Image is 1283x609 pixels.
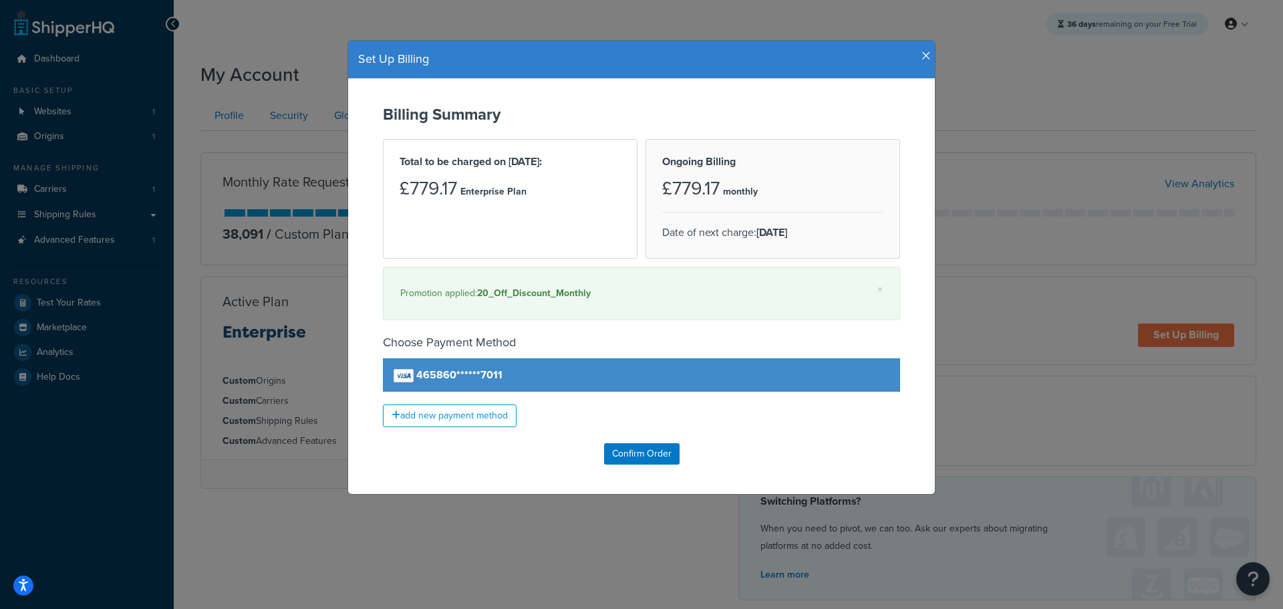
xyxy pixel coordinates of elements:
h2: Billing Summary [383,106,900,123]
h4: Choose Payment Method [383,334,900,352]
h2: Total to be charged on [DATE]: [400,156,621,168]
h3: £779.17 [400,178,457,199]
h4: Set Up Billing [358,51,925,68]
p: Date of next charge: [662,223,883,242]
p: Enterprise Plan [460,182,527,201]
input: Confirm Order [604,443,680,465]
strong: 20_Off_Discount_Monthly [477,286,591,300]
p: monthly [723,182,758,201]
div: Promotion applied: [400,284,883,303]
h3: £779.17 [662,178,720,199]
h2: Ongoing Billing [662,156,883,168]
img: visa.png [394,369,414,382]
a: × [877,284,883,295]
a: add new payment method [383,404,517,427]
strong: [DATE] [756,225,787,240]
